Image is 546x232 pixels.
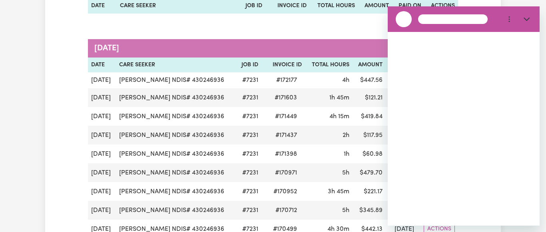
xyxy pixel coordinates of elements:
[386,201,417,220] td: [DATE]
[237,107,262,126] td: # 7231
[353,145,386,163] td: $ 60.98
[353,163,386,182] td: $ 479.70
[353,72,386,88] td: $ 447.56
[116,182,236,201] td: [PERSON_NAME] NDIS# 430246936
[88,58,116,73] th: Date
[270,168,302,178] span: # 170971
[271,206,302,215] span: # 170712
[386,58,417,73] th: Paid On
[386,163,417,182] td: [DATE]
[353,107,386,126] td: $ 419.84
[88,88,116,107] td: [DATE]
[237,201,262,220] td: # 7231
[344,151,349,157] span: 1 hour
[342,170,349,176] span: 5 hours
[328,188,349,195] span: 3 hours 45 minutes
[237,182,262,201] td: # 7231
[88,107,116,126] td: [DATE]
[343,132,349,139] span: 2 hours
[237,163,262,182] td: # 7231
[116,58,236,73] th: Care Seeker
[88,126,116,145] td: [DATE]
[353,88,386,107] td: $ 121.21
[116,126,236,145] td: [PERSON_NAME] NDIS# 430246936
[88,163,116,182] td: [DATE]
[388,6,540,226] iframe: Messaging window
[342,77,349,83] span: 4 hours
[116,88,236,107] td: [PERSON_NAME] NDIS# 430246936
[270,112,302,121] span: # 171449
[88,145,116,163] td: [DATE]
[88,201,116,220] td: [DATE]
[116,163,236,182] td: [PERSON_NAME] NDIS# 430246936
[270,149,302,159] span: # 171398
[88,182,116,201] td: [DATE]
[237,145,262,163] td: # 7231
[237,58,262,73] th: Job ID
[386,182,417,201] td: [DATE]
[386,88,417,107] td: [DATE]
[116,201,236,220] td: [PERSON_NAME] NDIS# 430246936
[269,187,302,196] span: # 170952
[353,201,386,220] td: $ 345.89
[342,207,349,214] span: 5 hours
[116,72,236,88] td: [PERSON_NAME] NDIS# 430246936
[271,75,302,85] span: # 172177
[329,95,349,101] span: 1 hour 45 minutes
[237,88,262,107] td: # 7231
[329,113,349,120] span: 4 hours 15 minutes
[237,126,262,145] td: # 7231
[261,58,305,73] th: Invoice ID
[353,58,386,73] th: Amount
[270,93,302,103] span: # 171603
[386,126,417,145] td: [DATE]
[271,131,302,140] span: # 171437
[88,39,458,58] caption: [DATE]
[116,107,236,126] td: [PERSON_NAME] NDIS# 430246936
[237,72,262,88] td: # 7231
[386,145,417,163] td: [DATE]
[305,58,353,73] th: Total Hours
[386,107,417,126] td: [DATE]
[353,126,386,145] td: $ 117.95
[88,72,116,88] td: [DATE]
[353,182,386,201] td: $ 221.17
[116,145,236,163] td: [PERSON_NAME] NDIS# 430246936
